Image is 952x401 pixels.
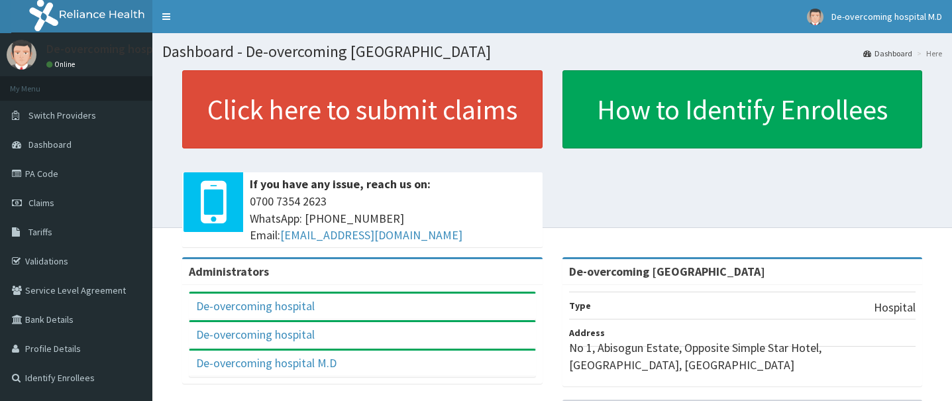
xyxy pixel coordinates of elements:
[569,264,765,279] strong: De-overcoming [GEOGRAPHIC_DATA]
[874,299,916,316] p: Hospital
[28,197,54,209] span: Claims
[46,60,78,69] a: Online
[280,227,462,243] a: [EMAIL_ADDRESS][DOMAIN_NAME]
[196,298,315,314] a: De-overcoming hospital
[182,70,543,148] a: Click here to submit claims
[863,48,912,59] a: Dashboard
[914,48,942,59] li: Here
[196,355,337,371] a: De-overcoming hospital M.D
[7,40,36,70] img: User Image
[28,226,52,238] span: Tariffs
[807,9,823,25] img: User Image
[569,300,591,312] b: Type
[46,43,191,55] p: De-overcoming hospital M.D
[250,176,431,192] b: If you have any issue, reach us on:
[196,327,315,342] a: De-overcoming hospital
[189,264,269,279] b: Administrators
[28,109,96,121] span: Switch Providers
[28,139,72,150] span: Dashboard
[162,43,942,60] h1: Dashboard - De-overcoming [GEOGRAPHIC_DATA]
[569,327,605,339] b: Address
[569,339,916,373] p: No 1, Abisogun Estate, Opposite Simple Star Hotel, [GEOGRAPHIC_DATA], [GEOGRAPHIC_DATA]
[250,193,536,244] span: 0700 7354 2623 WhatsApp: [PHONE_NUMBER] Email:
[831,11,942,23] span: De-overcoming hospital M.D
[562,70,923,148] a: How to Identify Enrollees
